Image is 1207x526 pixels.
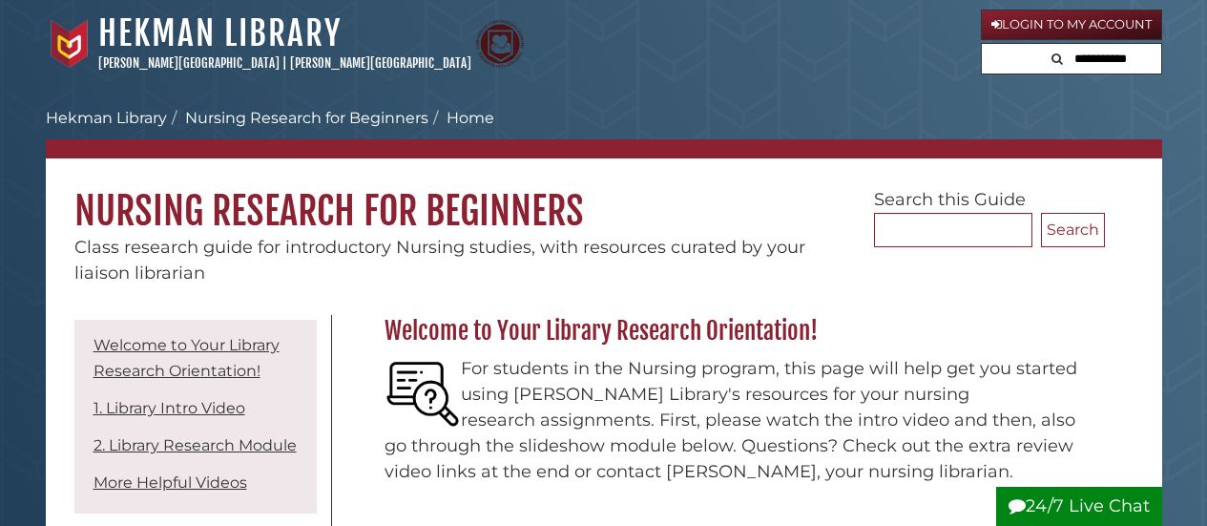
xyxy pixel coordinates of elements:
[290,55,471,71] a: [PERSON_NAME][GEOGRAPHIC_DATA]
[94,436,297,454] a: 2. Library Research Module
[74,237,805,284] span: Class research guide for introductory Nursing studies, with resources curated by your liaison lib...
[996,487,1162,526] button: 24/7 Live Chat
[94,336,280,380] a: Welcome to Your Library Research Orientation!
[375,316,1105,347] h2: Welcome to Your Library Research Orientation!
[98,12,342,54] a: Hekman Library
[1051,53,1063,65] i: Search
[428,107,494,130] li: Home
[981,10,1162,40] a: Login to My Account
[46,20,94,68] img: Calvin University
[46,107,1162,158] nav: breadcrumb
[1046,44,1069,70] button: Search
[385,356,1095,485] p: For students in the Nursing program, this page will help get you started using [PERSON_NAME] Libr...
[185,109,428,127] a: Nursing Research for Beginners
[94,399,245,417] a: 1. Library Intro Video
[1041,213,1105,247] button: Search
[94,473,247,492] a: More Helpful Videos
[46,158,1162,235] h1: Nursing Research for Beginners
[476,20,524,68] img: Calvin Theological Seminary
[282,55,287,71] span: |
[385,356,461,432] img: 5cIFD-9dGB5JWVjzsd9D9VdP5p9BLCtDKbEyXBy-WDhgezHPzz9geOY8lk5ZIa0kxwiMR7iIVRS_93UxclQwkhBkFhSk7m_D8...
[98,55,280,71] a: [PERSON_NAME][GEOGRAPHIC_DATA]
[46,109,167,127] a: Hekman Library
